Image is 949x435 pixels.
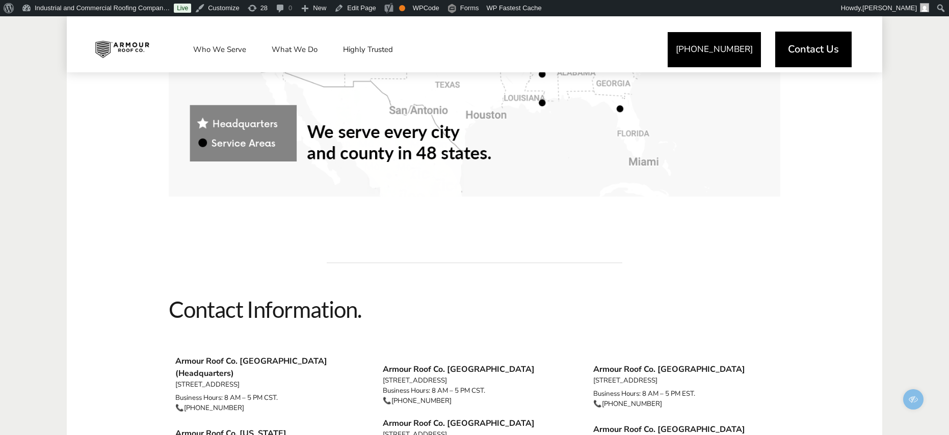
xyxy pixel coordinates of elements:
a: [PHONE_NUMBER] [668,32,761,67]
span: Contact Us [788,44,839,55]
a: Who We Serve [183,37,256,62]
img: Industrial and Commercial Roofing Company | Armour Roof Co. [87,37,157,62]
a: What We Do [261,37,328,62]
span: [PERSON_NAME] [862,4,917,12]
a: Highly Trusted [333,37,403,62]
a: Live [174,4,191,13]
a: Contact Us [775,32,852,67]
div: OK [399,5,405,11]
